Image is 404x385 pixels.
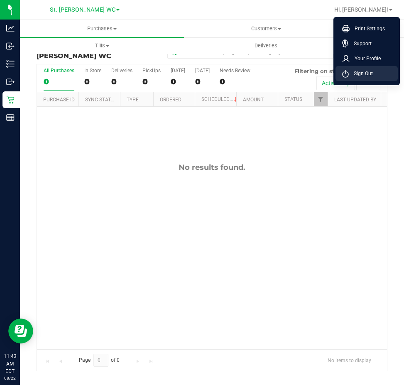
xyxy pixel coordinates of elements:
[142,77,161,86] div: 0
[220,68,250,74] div: Needs Review
[20,20,184,37] a: Purchases
[20,42,184,49] span: Tills
[43,97,75,103] a: Purchase ID
[350,25,385,33] span: Print Settings
[6,42,15,50] inline-svg: Inbound
[44,77,74,86] div: 0
[334,6,388,13] span: Hi, [PERSON_NAME]!
[37,45,154,59] h3: Purchase Fulfillment:
[184,37,348,54] a: Deliveries
[50,6,115,13] span: St. [PERSON_NAME] WC
[243,42,289,49] span: Deliveries
[6,113,15,122] inline-svg: Reports
[44,68,74,74] div: All Purchases
[37,163,387,172] div: No results found.
[184,20,348,37] a: Customers
[6,96,15,104] inline-svg: Retail
[4,375,16,381] p: 08/22
[6,78,15,86] inline-svg: Outbound
[350,54,381,63] span: Your Profile
[20,37,184,54] a: Tills
[316,76,355,90] button: Active only
[127,97,139,103] a: Type
[84,77,101,86] div: 0
[342,39,394,48] a: Support
[6,24,15,32] inline-svg: Analytics
[8,319,33,343] iframe: Resource center
[334,97,376,103] a: Last Updated By
[72,354,127,367] span: Page of 0
[349,39,372,48] span: Support
[20,25,184,32] span: Purchases
[349,69,373,78] span: Sign Out
[284,96,302,102] a: Status
[6,60,15,68] inline-svg: Inventory
[195,77,210,86] div: 0
[84,68,101,74] div: In Store
[220,77,250,86] div: 0
[243,97,264,103] a: Amount
[201,96,239,102] a: Scheduled
[314,92,328,106] a: Filter
[160,97,181,103] a: Ordered
[184,25,348,32] span: Customers
[195,68,210,74] div: [DATE]
[294,68,348,74] span: Filtering on status:
[4,353,16,375] p: 11:43 AM EDT
[171,77,185,86] div: 0
[111,77,132,86] div: 0
[335,66,398,81] li: Sign Out
[111,68,132,74] div: Deliveries
[171,68,185,74] div: [DATE]
[85,97,117,103] a: Sync Status
[321,354,378,366] span: No items to display
[142,68,161,74] div: PickUps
